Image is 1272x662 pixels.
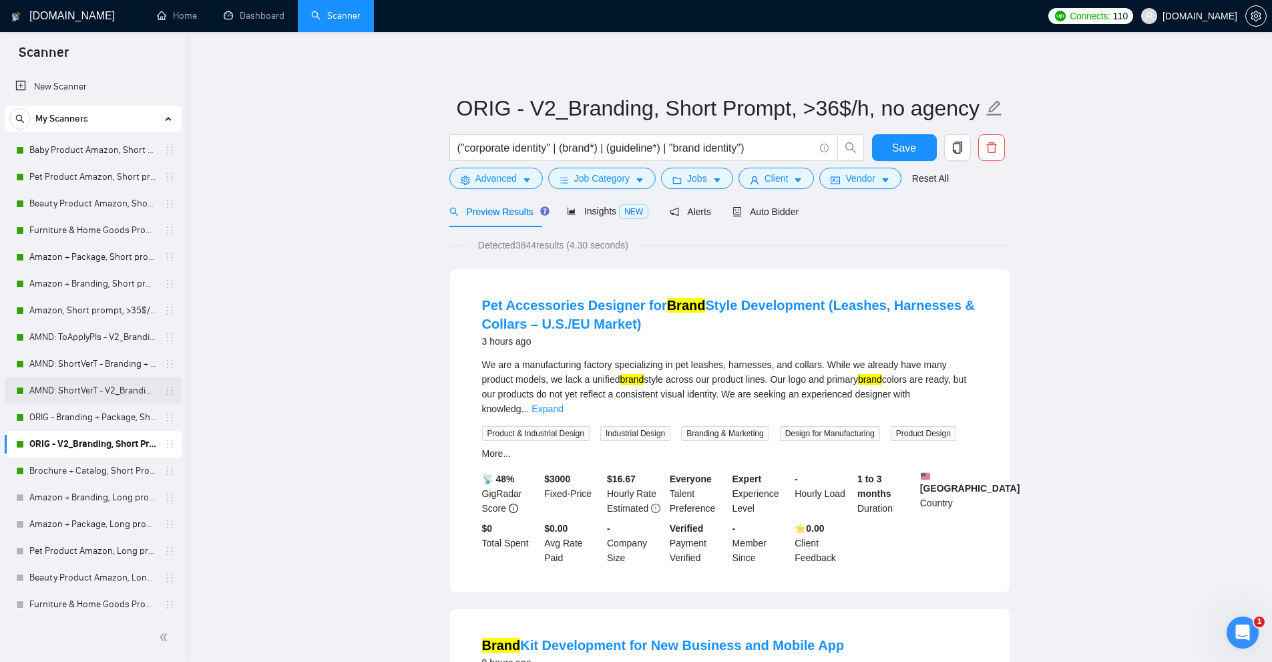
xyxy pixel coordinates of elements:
[164,572,175,583] span: holder
[732,206,799,217] span: Auto Bidder
[457,140,814,156] input: Search Freelance Jobs...
[542,521,604,565] div: Avg Rate Paid
[672,175,682,185] span: folder
[795,523,824,534] b: ⭐️ 0.00
[482,426,590,441] span: Product & Industrial Design
[607,503,648,514] span: Estimated
[921,472,930,481] img: 🇺🇸
[29,164,156,190] a: Pet Product Amazon, Short prompt, >35$/h, no agency
[1246,11,1266,21] span: setting
[164,519,175,530] span: holder
[1113,9,1128,23] span: 110
[482,448,511,459] a: More...
[164,412,175,423] span: holder
[482,474,515,484] b: 📡 48%
[521,403,529,414] span: ...
[687,171,707,186] span: Jobs
[29,484,156,511] a: Amazon + Branding, Long prompt, >35$/h, no agency
[29,564,156,591] a: Beauty Product Amazon, Long prompt, >35$/h, no agency
[29,458,156,484] a: Brochure + Catalog, Short Prompt, >36$/h, no agency
[732,523,736,534] b: -
[917,472,980,516] div: Country
[600,426,670,441] span: Industrial Design
[1055,11,1066,21] img: upwork-logo.png
[311,10,361,21] a: searchScanner
[661,168,733,189] button: folderJobscaret-down
[29,297,156,324] a: Amazon, Short prompt, >35$/h, no agency
[29,538,156,564] a: Pet Product Amazon, Long prompt, >35$/h, no agency
[792,521,855,565] div: Client Feedback
[607,474,636,484] b: $ 16.67
[986,100,1003,117] span: edit
[681,426,769,441] span: Branding & Marketing
[891,426,956,441] span: Product Design
[607,523,610,534] b: -
[157,10,197,21] a: homeHome
[164,492,175,503] span: holder
[1144,11,1154,21] span: user
[819,168,901,189] button: idcardVendorcaret-down
[619,204,648,219] span: NEW
[765,171,789,186] span: Client
[855,472,917,516] div: Duration
[164,172,175,182] span: holder
[29,190,156,217] a: Beauty Product Amazon, Short prompt, >35$/h, no agency
[858,374,882,385] mark: brand
[539,205,551,217] div: Tooltip anchor
[792,472,855,516] div: Hourly Load
[831,175,840,185] span: idcard
[1245,5,1267,27] button: setting
[10,114,30,124] span: search
[522,175,532,185] span: caret-down
[574,171,630,186] span: Job Category
[667,472,730,516] div: Talent Preference
[732,207,742,216] span: robot
[469,238,638,253] span: Detected 3844 results (4.30 seconds)
[482,357,978,416] div: We are a manufacturing factory specializing in pet leashes, harnesses, and collars. While we alre...
[795,474,798,484] b: -
[164,439,175,450] span: holder
[912,171,949,186] a: Reset All
[620,374,644,385] mark: brand
[542,472,604,516] div: Fixed-Price
[944,134,971,161] button: copy
[29,404,156,431] a: ORIG - Branding + Package, Short Prompt, >36$/h, no agency
[920,472,1020,494] b: [GEOGRAPHIC_DATA]
[845,171,875,186] span: Vendor
[509,504,518,513] span: info-circle
[670,474,712,484] b: Everyone
[164,385,175,396] span: holder
[164,305,175,316] span: holder
[667,521,730,565] div: Payment Verified
[872,134,937,161] button: Save
[1254,617,1265,627] span: 1
[670,207,679,216] span: notification
[544,474,570,484] b: $ 3000
[164,546,175,556] span: holder
[461,175,470,185] span: setting
[482,298,975,331] a: Pet Accessories Designer forBrandStyle Development (Leashes, Harnesses & Collars – U.S./EU Market)
[35,106,88,132] span: My Scanners
[449,207,459,216] span: search
[164,279,175,289] span: holder
[1227,617,1259,649] iframe: Intercom live chat
[670,206,711,217] span: Alerts
[29,377,156,404] a: AMND: ShortVerT - V2_Branding, Short Prompt, >36$/h, no agency
[449,206,546,217] span: Preview Results
[11,6,21,27] img: logo
[164,198,175,209] span: holder
[15,73,171,100] a: New Scanner
[164,466,175,476] span: holder
[482,638,845,653] a: BrandKit Development for New Business and Mobile App
[5,73,182,100] li: New Scanner
[793,175,803,185] span: caret-down
[9,108,31,130] button: search
[881,175,890,185] span: caret-down
[738,168,815,189] button: userClientcaret-down
[482,638,521,653] mark: Brand
[29,137,156,164] a: Baby Product Amazon, Short prompt, >35$/h, no agency
[8,43,79,71] span: Scanner
[820,144,829,152] span: info-circle
[604,521,667,565] div: Company Size
[651,504,660,513] span: exclamation-circle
